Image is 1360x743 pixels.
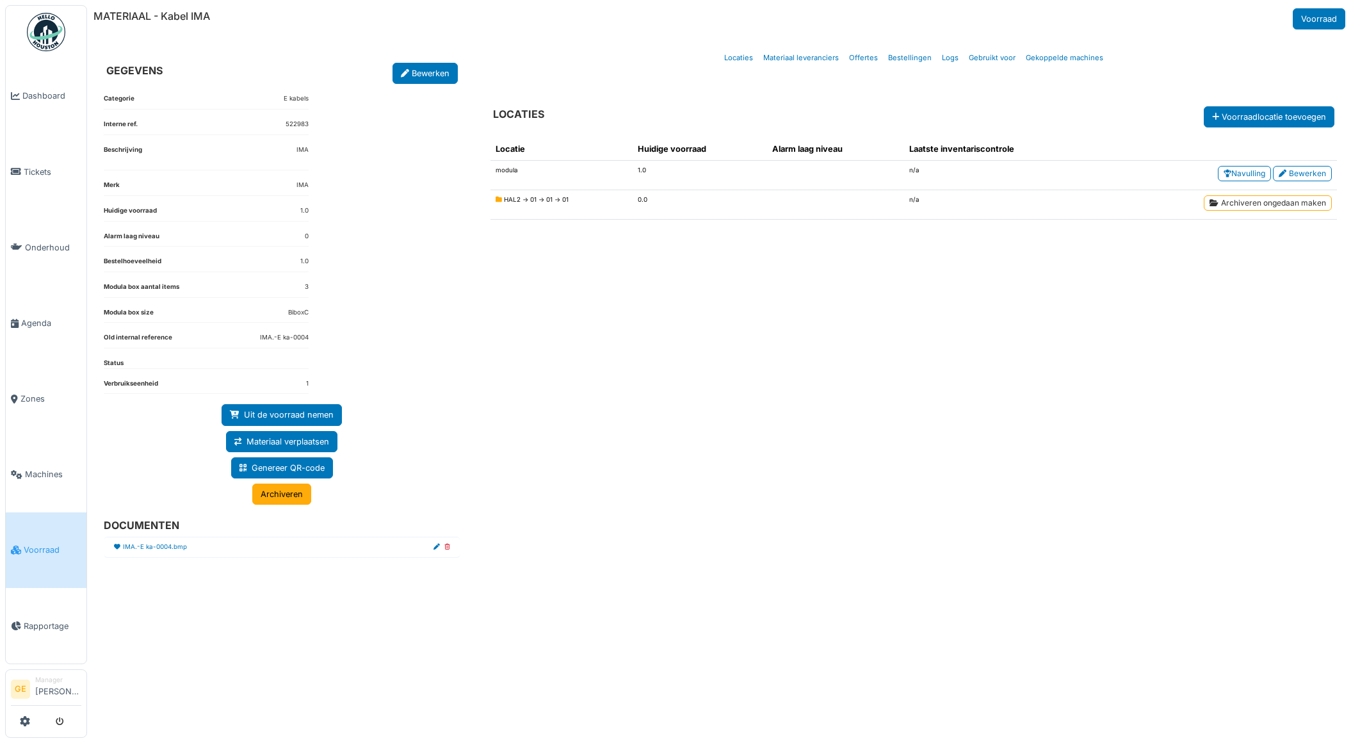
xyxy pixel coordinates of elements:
[93,10,210,22] h6: MATERIAAL - Kabel IMA
[1204,195,1332,211] a: Archiveren ongedaan maken
[11,680,30,699] li: GE
[104,519,450,532] h6: DOCUMENTEN
[6,285,86,361] a: Agenda
[937,43,964,73] a: Logs
[104,308,154,323] dt: Modula box size
[22,90,81,102] span: Dashboard
[27,13,65,51] img: Badge_color-CXgf-gQk.svg
[633,161,767,190] td: 1.0
[1021,43,1108,73] a: Gekoppelde machines
[493,108,544,120] h6: LOCATIES
[231,457,333,478] a: Genereer QR-code
[25,241,81,254] span: Onderhoud
[222,404,342,425] a: Uit de voorraad nemen
[296,181,309,190] dd: IMA
[904,190,1101,220] td: n/a
[633,190,767,220] td: 0.0
[20,393,81,405] span: Zones
[284,94,309,104] dd: E kabels
[6,209,86,285] a: Onderhoud
[300,257,309,266] dd: 1.0
[305,282,309,292] dd: 3
[104,379,158,394] dt: Verbruikseenheid
[24,620,81,632] span: Rapportage
[104,232,159,247] dt: Alarm laag niveau
[252,484,311,505] a: Archiveren
[288,308,309,318] dd: BiboxC
[24,544,81,556] span: Voorraad
[286,120,309,129] dd: 522983
[490,138,633,161] th: Locatie
[496,196,504,203] span: Gearchiveerd
[6,512,86,588] a: Voorraad
[6,134,86,209] a: Tickets
[964,43,1021,73] a: Gebruikt voor
[844,43,883,73] a: Offertes
[6,588,86,664] a: Rapportage
[21,317,81,329] span: Agenda
[104,282,179,297] dt: Modula box aantal items
[6,437,86,512] a: Machines
[6,58,86,134] a: Dashboard
[25,468,81,480] span: Machines
[104,257,161,272] dt: Bestelhoeveelheid
[226,431,337,452] a: Materiaal verplaatsen
[106,65,163,77] h6: GEGEVENS
[1204,106,1334,127] button: Voorraadlocatie toevoegen
[260,333,309,343] dd: IMA.-E ka-0004
[104,206,157,221] dt: Huidige voorraad
[104,181,120,195] dt: Merk
[490,190,633,220] td: HAL2 -> 01 -> 01 -> 01
[490,161,633,190] td: modula
[300,206,309,216] dd: 1.0
[104,333,172,348] dt: Old internal reference
[883,43,937,73] a: Bestellingen
[904,138,1101,161] th: Laatste inventariscontrole
[767,138,905,161] th: Alarm laag niveau
[305,232,309,241] dd: 0
[758,43,844,73] a: Materiaal leveranciers
[393,63,458,84] a: Bewerken
[104,359,124,368] dt: Status
[104,94,134,109] dt: Categorie
[104,145,142,170] dt: Beschrijving
[1218,166,1271,181] a: Navulling
[306,379,309,389] dd: 1
[1273,166,1332,181] a: Bewerken
[104,120,138,135] dt: Interne ref.
[35,675,81,685] div: Manager
[1293,8,1345,29] a: Voorraad
[35,675,81,703] li: [PERSON_NAME]
[296,145,309,155] p: IMA
[719,43,758,73] a: Locaties
[633,138,767,161] th: Huidige voorraad
[6,361,86,437] a: Zones
[123,543,187,552] a: IMA.-E ka-0004.bmp
[904,161,1101,190] td: n/a
[11,675,81,706] a: GE Manager[PERSON_NAME]
[24,166,81,178] span: Tickets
